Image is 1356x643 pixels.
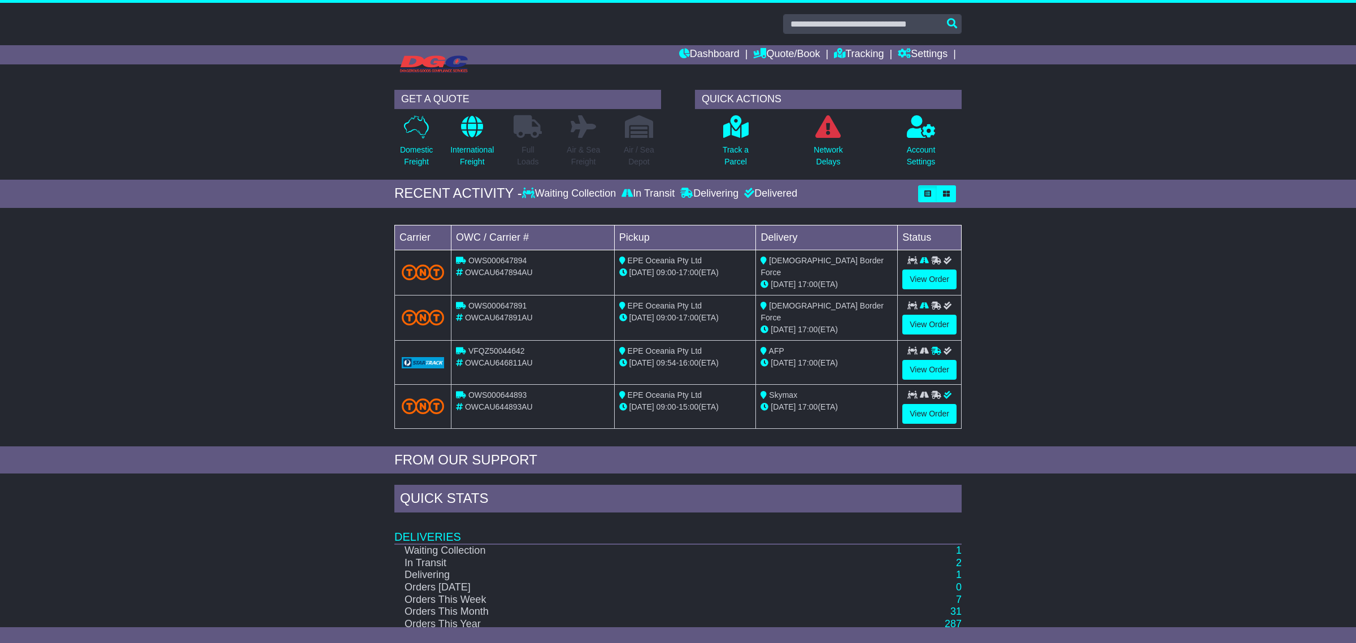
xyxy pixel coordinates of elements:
a: DomesticFreight [399,115,433,174]
p: Account Settings [907,144,936,168]
p: International Freight [450,144,494,168]
td: Orders [DATE] [394,581,835,594]
span: EPE Oceania Pty Ltd [628,390,702,399]
span: [DATE] [629,402,654,411]
div: Waiting Collection [522,188,619,200]
td: In Transit [394,557,835,570]
span: [DEMOGRAPHIC_DATA] Border Force [760,256,883,277]
span: EPE Oceania Pty Ltd [628,256,702,265]
a: AccountSettings [906,115,936,174]
span: 17:00 [798,358,818,367]
a: Track aParcel [722,115,749,174]
span: VFQZ50044642 [468,346,525,355]
a: Dashboard [679,45,740,64]
span: [DEMOGRAPHIC_DATA] Border Force [760,301,883,322]
td: Carrier [395,225,451,250]
span: [DATE] [629,358,654,367]
span: EPE Oceania Pty Ltd [628,346,702,355]
div: RECENT ACTIVITY - [394,185,522,202]
p: Full Loads [514,144,542,168]
p: Track a Parcel [723,144,749,168]
td: OWC / Carrier # [451,225,615,250]
span: OWCAU647894AU [465,268,533,277]
span: 17:00 [679,268,698,277]
div: Quick Stats [394,485,962,515]
td: Delivering [394,569,835,581]
span: 15:00 [679,402,698,411]
td: Delivery [756,225,898,250]
td: Orders This Year [394,618,835,631]
a: 0 [956,581,962,593]
a: View Order [902,404,957,424]
p: Air / Sea Depot [624,144,654,168]
span: 09:54 [657,358,676,367]
a: 7 [956,594,962,605]
span: EPE Oceania Pty Ltd [628,301,702,310]
a: 1 [956,569,962,580]
a: Settings [898,45,948,64]
td: Orders This Week [394,594,835,606]
a: 2 [956,557,962,568]
span: [DATE] [629,313,654,322]
div: - (ETA) [619,357,751,369]
td: Orders This Month [394,606,835,618]
span: OWS000647891 [468,301,527,310]
span: 09:00 [657,402,676,411]
div: Delivered [741,188,797,200]
td: Deliveries [394,515,962,544]
img: GetCarrierServiceLogo [402,357,444,368]
div: (ETA) [760,357,893,369]
img: TNT_Domestic.png [402,398,444,414]
span: Skymax [769,390,797,399]
span: 16:00 [679,358,698,367]
div: Delivering [677,188,741,200]
span: 09:00 [657,313,676,322]
td: Pickup [614,225,756,250]
div: In Transit [619,188,677,200]
a: Tracking [834,45,884,64]
span: [DATE] [629,268,654,277]
td: Waiting Collection [394,544,835,557]
span: 17:00 [798,280,818,289]
span: OWCAU644893AU [465,402,533,411]
img: TNT_Domestic.png [402,264,444,280]
span: OWS000647894 [468,256,527,265]
div: GET A QUOTE [394,90,661,109]
div: - (ETA) [619,312,751,324]
a: View Order [902,315,957,334]
span: AFP [769,346,784,355]
div: (ETA) [760,401,893,413]
a: NetworkDelays [813,115,843,174]
a: 31 [950,606,962,617]
span: 17:00 [679,313,698,322]
span: [DATE] [771,358,796,367]
div: - (ETA) [619,401,751,413]
a: View Order [902,270,957,289]
span: [DATE] [771,402,796,411]
p: Network Delays [814,144,842,168]
img: TNT_Domestic.png [402,310,444,325]
span: 17:00 [798,402,818,411]
a: 287 [945,618,962,629]
div: (ETA) [760,324,893,336]
span: OWCAU646811AU [465,358,533,367]
div: FROM OUR SUPPORT [394,452,962,468]
span: 09:00 [657,268,676,277]
a: 1 [956,545,962,556]
div: - (ETA) [619,267,751,279]
div: (ETA) [760,279,893,290]
p: Air & Sea Freight [567,144,600,168]
span: 17:00 [798,325,818,334]
a: View Order [902,360,957,380]
div: QUICK ACTIONS [695,90,962,109]
a: Quote/Book [753,45,820,64]
span: [DATE] [771,325,796,334]
td: Status [898,225,962,250]
span: OWCAU647891AU [465,313,533,322]
p: Domestic Freight [400,144,433,168]
a: InternationalFreight [450,115,494,174]
span: OWS000644893 [468,390,527,399]
span: [DATE] [771,280,796,289]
